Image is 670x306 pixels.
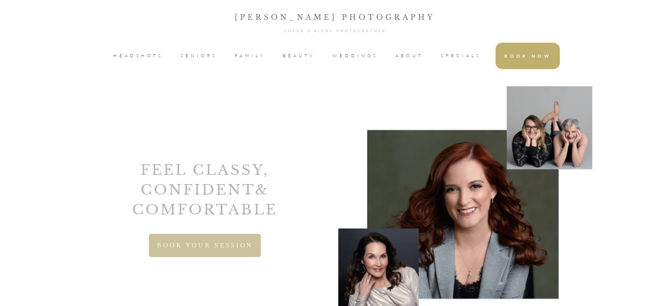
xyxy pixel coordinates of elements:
[396,49,423,63] a: ABOUT
[333,49,378,63] a: WEDDINGS
[235,49,265,63] a: FAMILY
[157,242,253,249] span: BOOK YOUR SESSION
[141,161,269,199] span: Feel Classy, confident
[441,49,481,63] a: SPECIALS
[149,234,261,257] a: BOOK YOUR SESSION
[0,11,670,23] p: [PERSON_NAME] Photography
[113,49,163,63] a: HEADSHOTS
[181,49,217,63] a: SENIORS
[125,160,284,224] h2: & comfortable
[283,49,315,63] a: BEAUTY
[504,49,551,63] a: BOOK NOW
[0,29,670,37] h1: Coeur d'Alene PHOTOGRAPHEr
